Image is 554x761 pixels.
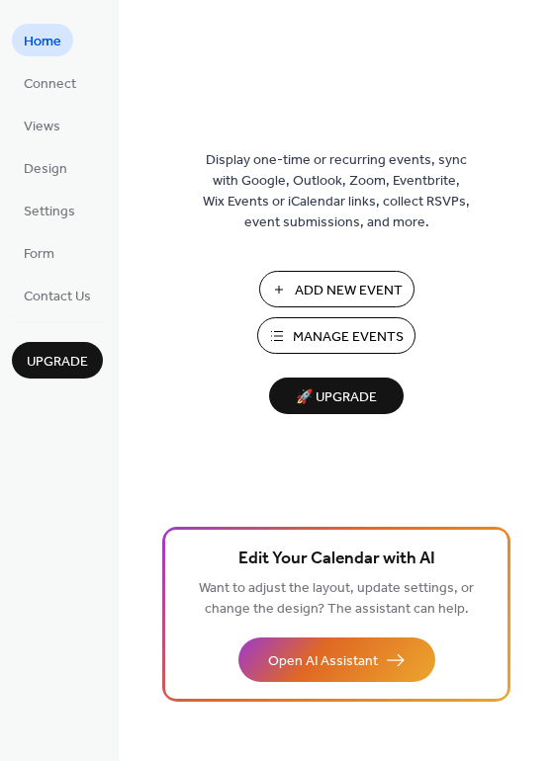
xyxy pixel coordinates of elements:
[24,32,61,52] span: Home
[12,279,103,311] a: Contact Us
[203,150,470,233] span: Display one-time or recurring events, sync with Google, Outlook, Zoom, Eventbrite, Wix Events or ...
[259,271,415,307] button: Add New Event
[12,66,88,99] a: Connect
[27,352,88,373] span: Upgrade
[281,384,392,411] span: 🚀 Upgrade
[24,159,67,180] span: Design
[238,546,435,573] span: Edit Your Calendar with AI
[24,287,91,307] span: Contact Us
[295,281,403,301] span: Add New Event
[12,194,87,226] a: Settings
[24,74,76,95] span: Connect
[199,575,474,623] span: Want to adjust the layout, update settings, or change the design? The assistant can help.
[12,109,72,141] a: Views
[24,117,60,137] span: Views
[24,202,75,222] span: Settings
[12,24,73,56] a: Home
[12,236,66,269] a: Form
[293,327,404,348] span: Manage Events
[257,317,415,354] button: Manage Events
[238,637,435,682] button: Open AI Assistant
[12,151,79,184] a: Design
[268,651,378,672] span: Open AI Assistant
[12,342,103,379] button: Upgrade
[269,378,404,414] button: 🚀 Upgrade
[24,244,54,265] span: Form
